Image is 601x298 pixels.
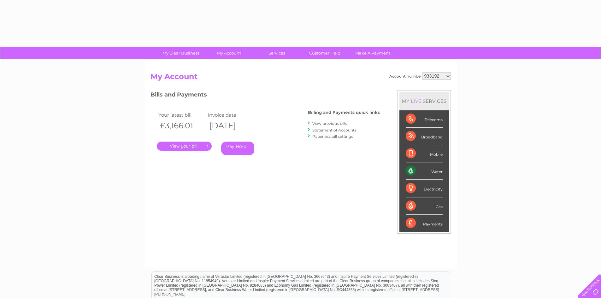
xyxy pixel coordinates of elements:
[312,121,347,126] a: View previous bills
[251,47,303,59] a: Services
[203,47,255,59] a: My Account
[308,110,380,115] h4: Billing and Payments quick links
[399,92,449,110] div: MY SERVICES
[206,111,255,119] td: Invoice date
[152,3,450,31] div: Clear Business is a trading name of Verastar Limited (registered in [GEOGRAPHIC_DATA] No. 3667643...
[406,215,443,232] div: Payments
[157,142,212,151] a: .
[299,47,351,59] a: Customer Help
[410,98,423,104] div: LIVE
[406,162,443,180] div: Water
[157,119,206,132] th: £3,166.01
[221,142,254,155] a: Pay Here
[312,128,356,132] a: Statement of Accounts
[206,119,255,132] th: [DATE]
[155,47,207,59] a: My Clear Business
[406,180,443,197] div: Electricity
[406,197,443,215] div: Gas
[406,145,443,162] div: Mobile
[347,47,399,59] a: Make A Payment
[150,72,451,84] h2: My Account
[150,90,380,101] h3: Bills and Payments
[406,128,443,145] div: Broadband
[406,110,443,128] div: Telecoms
[157,111,206,119] td: Your latest bill
[312,134,353,139] a: Paperless bill settings
[389,72,451,80] div: Account number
